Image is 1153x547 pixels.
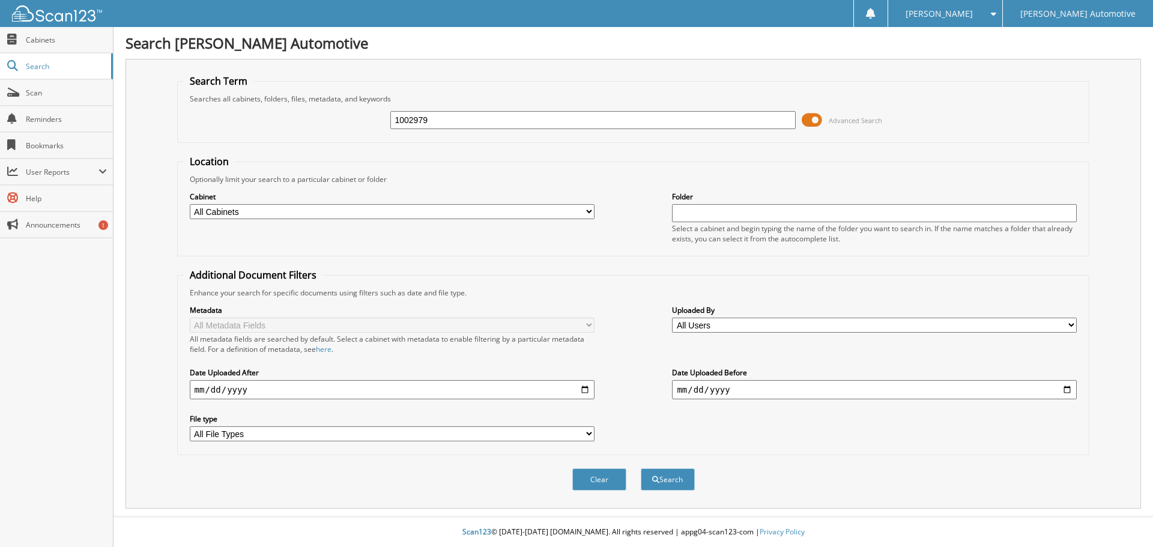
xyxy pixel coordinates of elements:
[98,220,108,230] div: 1
[190,367,595,378] label: Date Uploaded After
[829,116,882,125] span: Advanced Search
[26,35,107,45] span: Cabinets
[184,94,1083,104] div: Searches all cabinets, folders, files, metadata, and keywords
[26,141,107,151] span: Bookmarks
[184,268,322,282] legend: Additional Document Filters
[190,334,595,354] div: All metadata fields are searched by default. Select a cabinet with metadata to enable filtering b...
[184,74,253,88] legend: Search Term
[184,288,1083,298] div: Enhance your search for specific documents using filters such as date and file type.
[462,527,491,537] span: Scan123
[1020,10,1136,17] span: [PERSON_NAME] Automotive
[672,305,1077,315] label: Uploaded By
[760,527,805,537] a: Privacy Policy
[672,380,1077,399] input: end
[190,305,595,315] label: Metadata
[672,223,1077,244] div: Select a cabinet and begin typing the name of the folder you want to search in. If the name match...
[190,380,595,399] input: start
[126,33,1141,53] h1: Search [PERSON_NAME] Automotive
[26,61,105,71] span: Search
[184,174,1083,184] div: Optionally limit your search to a particular cabinet or folder
[190,192,595,202] label: Cabinet
[672,192,1077,202] label: Folder
[26,88,107,98] span: Scan
[316,344,331,354] a: here
[113,518,1153,547] div: © [DATE]-[DATE] [DOMAIN_NAME]. All rights reserved | appg04-scan123-com |
[26,193,107,204] span: Help
[672,367,1077,378] label: Date Uploaded Before
[641,468,695,491] button: Search
[12,5,102,22] img: scan123-logo-white.svg
[26,167,98,177] span: User Reports
[906,10,973,17] span: [PERSON_NAME]
[26,114,107,124] span: Reminders
[190,414,595,424] label: File type
[184,155,235,168] legend: Location
[1093,489,1153,547] iframe: Chat Widget
[572,468,626,491] button: Clear
[26,220,107,230] span: Announcements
